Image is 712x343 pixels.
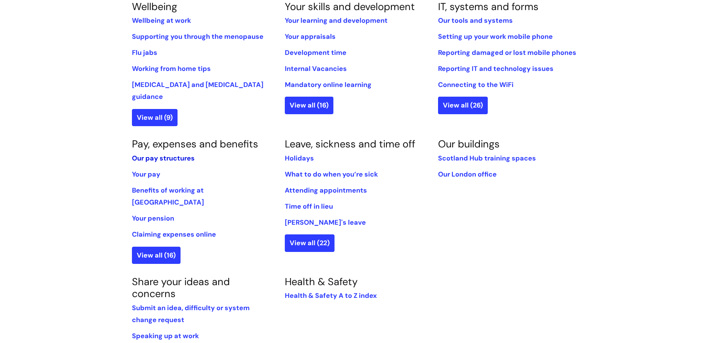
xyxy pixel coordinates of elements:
a: Reporting IT and technology issues [438,64,554,73]
a: [MEDICAL_DATA] and [MEDICAL_DATA] guidance [132,80,263,101]
a: Development time [285,48,346,57]
a: Time off in lieu [285,202,333,211]
a: Connecting to the WiFi [438,80,514,89]
a: Working from home tips [132,64,211,73]
a: Your pension [132,214,174,223]
a: Holidays [285,154,314,163]
a: Claiming expenses online [132,230,216,239]
a: View all (16) [285,97,333,114]
a: Attending appointments [285,186,367,195]
a: Mandatory online learning [285,80,372,89]
a: Your learning and development [285,16,388,25]
a: Benefits of working at [GEOGRAPHIC_DATA] [132,186,204,207]
a: Pay, expenses and benefits [132,137,258,150]
a: Setting up your work mobile phone [438,32,553,41]
a: Our London office [438,170,497,179]
a: Reporting damaged or lost mobile phones [438,48,576,57]
a: What to do when you’re sick [285,170,378,179]
a: Our tools and systems [438,16,513,25]
a: Share your ideas and concerns [132,275,230,300]
a: Scotland Hub training spaces [438,154,536,163]
a: Wellbeing at work [132,16,191,25]
a: View all (22) [285,234,335,252]
a: Speaking up at work [132,331,199,340]
a: Your pay [132,170,160,179]
a: [PERSON_NAME]'s leave [285,218,366,227]
a: View all (16) [132,247,181,264]
a: View all (9) [132,109,178,126]
a: Submit an idea, difficulty or system change request [132,303,250,324]
a: Leave, sickness and time off [285,137,415,150]
a: Our buildings [438,137,500,150]
a: Our pay structures [132,154,195,163]
a: Health & Safety [285,275,358,288]
a: Internal Vacancies [285,64,347,73]
a: Your appraisals [285,32,336,41]
a: View all (26) [438,97,488,114]
a: Flu jabs [132,48,157,57]
a: Health & Safety A to Z index [285,291,377,300]
a: Supporting you through the menopause [132,32,263,41]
